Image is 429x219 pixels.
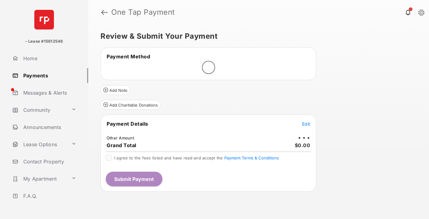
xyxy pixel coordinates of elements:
[107,142,136,148] span: Grand Total
[111,9,175,16] strong: One Tap Payment
[34,10,54,29] img: svg+xml;base64,PHN2ZyB4bWxucz0iaHR0cDovL3d3dy53My5vcmcvMjAwMC9zdmciIHdpZHRoPSI2NCIgaGVpZ2h0PSI2NC...
[25,38,63,45] p: - Lease #15612546
[107,53,150,60] span: Payment Method
[10,171,69,186] a: My Apartment
[10,154,88,169] a: Contact Property
[10,137,69,152] a: Lease Options
[106,135,135,141] td: Other Amount
[302,121,310,127] span: Edit
[295,142,310,148] span: $0.00
[224,155,279,160] button: I agree to the fees listed and have read and accept the
[10,120,88,135] a: Announcements
[101,33,412,40] h5: Review & Submit Your Payment
[101,100,161,110] button: Add Charitable Donations
[101,85,130,95] button: Add Note
[106,172,162,186] button: Submit Payment
[10,51,88,66] a: Home
[10,103,69,117] a: Community
[10,189,88,203] a: F.A.Q.
[114,155,279,160] span: I agree to the fees listed and have read and accept the
[302,121,310,127] button: Edit
[107,121,148,127] span: Payment Details
[10,68,88,83] a: Payments
[10,85,88,100] a: Messages & Alerts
